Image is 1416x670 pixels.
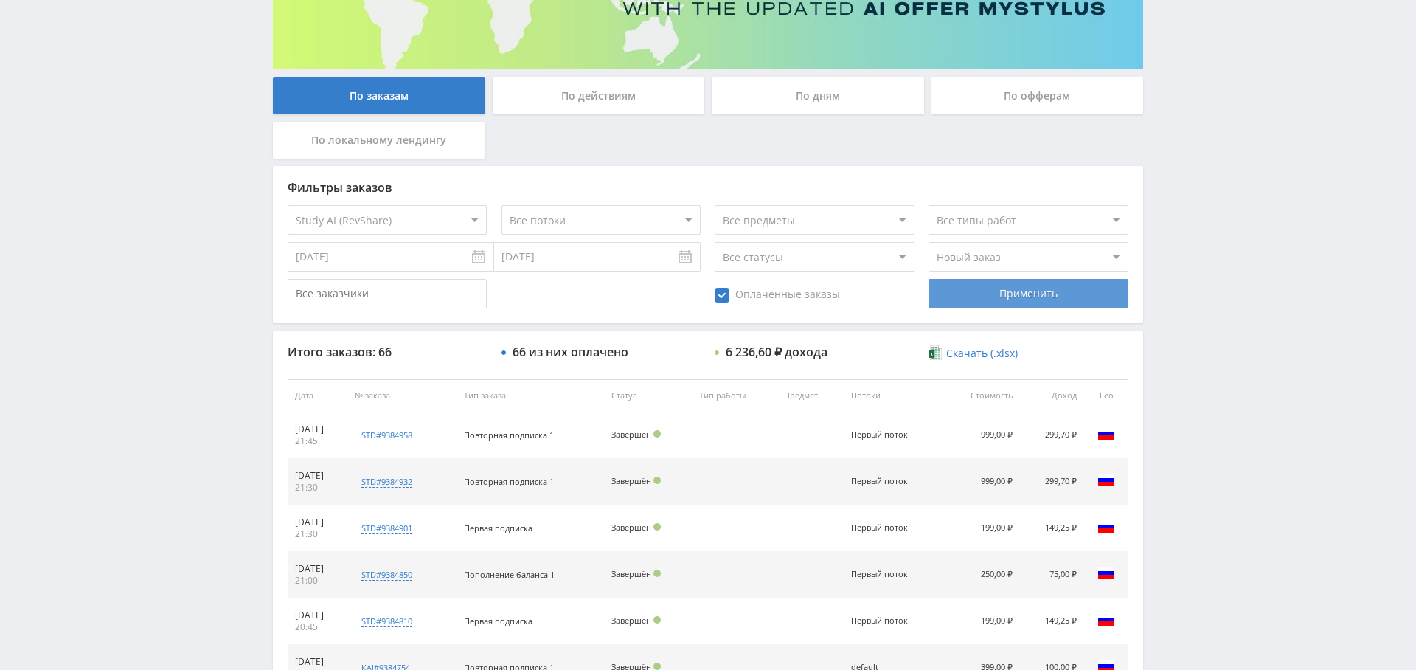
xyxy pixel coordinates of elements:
span: Оплаченные заказы [715,288,840,303]
div: 20:45 [295,621,340,633]
div: Первый поток [851,616,917,626]
th: Доход [1020,379,1084,412]
div: std#9384850 [361,569,412,581]
span: Подтвержден [653,616,661,624]
td: 299,70 ₽ [1020,459,1084,505]
td: 149,25 ₽ [1020,598,1084,645]
span: Завершён [611,568,651,579]
div: 21:30 [295,528,340,540]
div: 6 236,60 ₽ дохода [726,345,827,359]
img: rus.png [1097,564,1115,582]
span: Пополнение баланса 1 [464,569,555,580]
div: std#9384958 [361,429,412,441]
div: [DATE] [295,563,340,575]
div: По действиям [493,77,705,114]
td: 250,00 ₽ [942,552,1020,598]
div: Первый поток [851,477,917,486]
span: Подтвержден [653,570,661,577]
td: 999,00 ₽ [942,412,1020,459]
div: По дням [712,77,924,114]
span: Подтвержден [653,523,661,531]
div: По офферам [931,77,1144,114]
img: xlsx [929,345,941,360]
span: Повторная подписка 1 [464,476,554,487]
div: [DATE] [295,609,340,621]
th: Потоки [844,379,943,412]
span: Подтвержден [653,477,661,484]
span: Завершён [611,475,651,486]
div: Применить [929,279,1128,308]
span: Завершён [611,429,651,440]
div: Первый поток [851,523,917,533]
div: 21:30 [295,482,340,494]
input: Все заказчики [288,279,487,308]
a: Скачать (.xlsx) [929,346,1017,361]
td: 75,00 ₽ [1020,552,1084,598]
th: Тип работы [692,379,776,412]
span: Повторная подписка 1 [464,429,554,441]
td: 199,00 ₽ [942,505,1020,552]
div: std#9384932 [361,476,412,488]
div: [DATE] [295,424,340,435]
img: rus.png [1097,518,1115,536]
img: rus.png [1097,611,1115,629]
td: 149,25 ₽ [1020,505,1084,552]
td: 999,00 ₽ [942,459,1020,505]
div: [DATE] [295,470,340,482]
div: Первый поток [851,430,917,440]
span: Завершён [611,615,651,626]
th: Предмет [777,379,844,412]
td: 299,70 ₽ [1020,412,1084,459]
span: Завершён [611,522,651,533]
span: Подтвержден [653,430,661,438]
th: Дата [288,379,347,412]
div: Фильтры заказов [288,181,1128,194]
div: По заказам [273,77,485,114]
div: 66 из них оплачено [513,345,628,359]
img: rus.png [1097,425,1115,443]
div: 21:00 [295,575,340,587]
div: std#9384901 [361,522,412,534]
th: Тип заказа [457,379,604,412]
div: Первый поток [851,570,917,579]
td: 199,00 ₽ [942,598,1020,645]
th: № заказа [347,379,456,412]
img: rus.png [1097,472,1115,489]
th: Гео [1084,379,1128,412]
span: Первая подписка [464,615,532,626]
div: [DATE] [295,656,340,668]
span: Подтвержден [653,663,661,670]
th: Стоимость [942,379,1020,412]
div: [DATE] [295,517,340,528]
div: Итого заказов: 66 [288,345,487,359]
div: По локальному лендингу [273,122,485,159]
div: 21:45 [295,435,340,447]
span: Скачать (.xlsx) [946,348,1018,359]
div: std#9384810 [361,615,412,627]
th: Статус [604,379,693,412]
span: Первая подписка [464,522,532,533]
